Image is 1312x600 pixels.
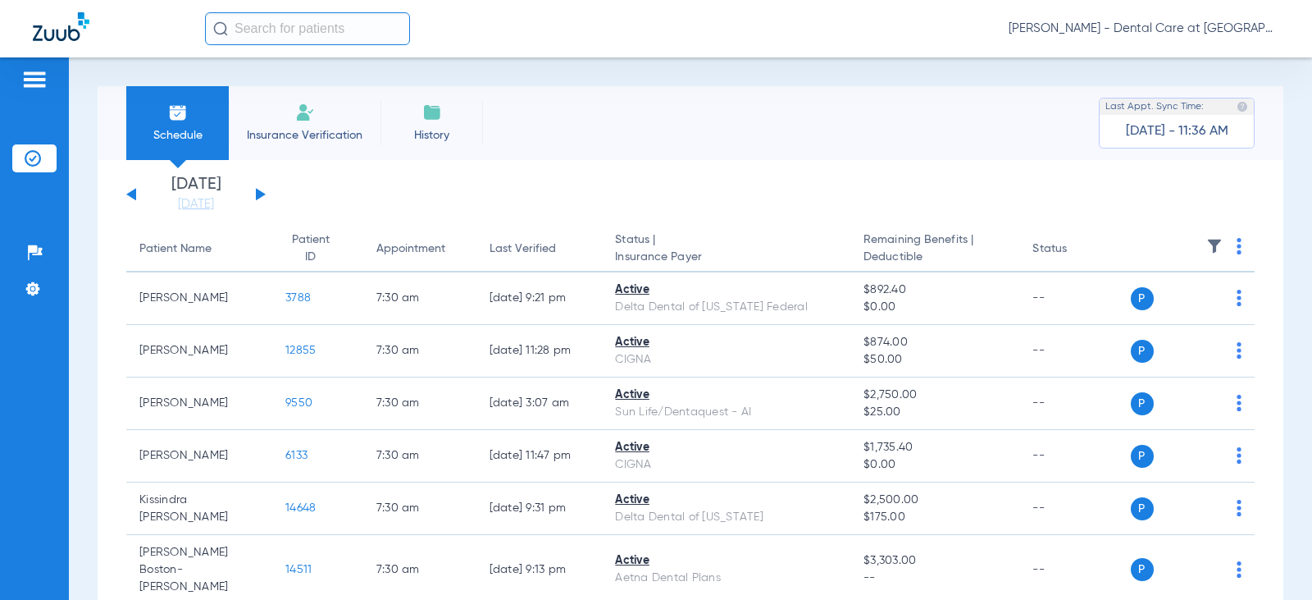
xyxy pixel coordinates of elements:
[615,492,837,509] div: Active
[615,552,837,570] div: Active
[615,570,837,587] div: Aetna Dental Plans
[863,249,1006,266] span: Deductible
[1237,561,1241,578] img: group-dot-blue.svg
[126,378,272,430] td: [PERSON_NAME]
[1126,123,1228,140] span: [DATE] - 11:36 AM
[615,282,837,299] div: Active
[363,378,476,430] td: 7:30 AM
[476,325,603,378] td: [DATE] 11:28 PM
[615,456,837,474] div: CIGNA
[863,299,1006,316] span: $0.00
[863,439,1006,456] span: $1,735.40
[1206,238,1223,254] img: filter.svg
[1237,395,1241,411] img: group-dot-blue.svg
[363,273,476,325] td: 7:30 AM
[863,404,1006,421] span: $25.00
[1237,342,1241,359] img: group-dot-blue.svg
[1237,290,1241,306] img: group-dot-blue.svg
[602,227,850,273] th: Status |
[863,456,1006,474] span: $0.00
[476,273,603,325] td: [DATE] 9:21 PM
[1131,392,1154,415] span: P
[615,334,837,351] div: Active
[1019,325,1130,378] td: --
[1237,500,1241,516] img: group-dot-blue.svg
[615,351,837,369] div: CIGNA
[863,282,1006,299] span: $892.40
[1237,447,1241,464] img: group-dot-blue.svg
[376,240,445,258] div: Appointment
[295,103,315,122] img: Manual Insurance Verification
[126,483,272,535] td: Kissindra [PERSON_NAME]
[863,334,1006,351] span: $874.00
[1131,445,1154,468] span: P
[850,227,1019,273] th: Remaining Benefits |
[863,492,1006,509] span: $2,500.00
[205,12,410,45] input: Search for patients
[863,509,1006,526] span: $175.00
[476,378,603,430] td: [DATE] 3:07 AM
[422,103,442,122] img: History
[285,231,335,266] div: Patient ID
[1131,340,1154,363] span: P
[1019,273,1130,325] td: --
[285,397,312,409] span: 9550
[863,351,1006,369] span: $50.00
[363,430,476,483] td: 7:30 AM
[490,240,556,258] div: Last Verified
[1019,378,1130,430] td: --
[213,21,228,36] img: Search Icon
[476,483,603,535] td: [DATE] 9:31 PM
[615,299,837,316] div: Delta Dental of [US_STATE] Federal
[1237,238,1241,254] img: group-dot-blue.svg
[476,430,603,483] td: [DATE] 11:47 PM
[139,240,212,258] div: Patient Name
[615,509,837,526] div: Delta Dental of [US_STATE]
[1019,430,1130,483] td: --
[1131,287,1154,310] span: P
[147,176,245,213] li: [DATE]
[1019,483,1130,535] td: --
[285,292,311,304] span: 3788
[393,127,471,144] span: History
[615,404,837,421] div: Sun Life/Dentaquest - AI
[21,70,48,89] img: hamburger-icon
[1237,101,1248,112] img: last sync help info
[139,240,259,258] div: Patient Name
[490,240,590,258] div: Last Verified
[1105,98,1204,115] span: Last Appt. Sync Time:
[285,564,312,575] span: 14511
[363,325,476,378] td: 7:30 AM
[168,103,188,122] img: Schedule
[126,325,272,378] td: [PERSON_NAME]
[241,127,368,144] span: Insurance Verification
[363,483,476,535] td: 7:30 AM
[615,439,837,456] div: Active
[1019,227,1130,273] th: Status
[33,12,89,41] img: Zuub Logo
[1009,21,1279,37] span: [PERSON_NAME] - Dental Care at [GEOGRAPHIC_DATA]
[863,387,1006,404] span: $2,750.00
[863,570,1006,587] span: --
[863,552,1006,570] span: $3,303.00
[126,273,272,325] td: [PERSON_NAME]
[139,127,216,144] span: Schedule
[285,231,350,266] div: Patient ID
[285,345,316,356] span: 12855
[285,502,316,514] span: 14648
[615,249,837,266] span: Insurance Payer
[1131,497,1154,520] span: P
[285,450,307,461] span: 6133
[376,240,463,258] div: Appointment
[126,430,272,483] td: [PERSON_NAME]
[147,196,245,213] a: [DATE]
[1131,558,1154,581] span: P
[615,387,837,404] div: Active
